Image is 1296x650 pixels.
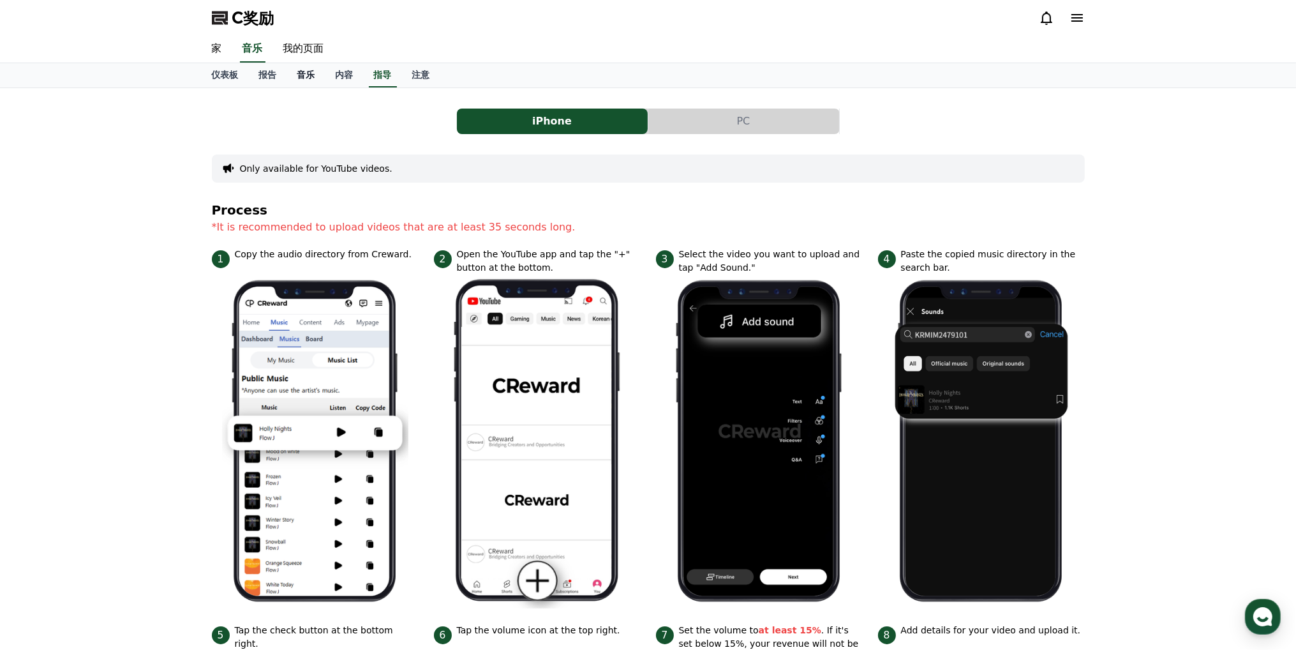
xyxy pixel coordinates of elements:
img: 4.png [888,275,1075,608]
span: 3 [656,250,674,268]
font: 音乐 [242,42,263,54]
span: 4 [878,250,896,268]
font: C奖励 [232,9,274,27]
a: 报告 [249,63,287,87]
a: Home [4,405,84,437]
p: Select the video you want to upload and tap "Add Sound." [679,248,863,275]
p: Tap the volume icon at the top right. [457,624,620,637]
font: 注意 [412,70,430,80]
img: 3.png [666,275,853,608]
a: 仪表板 [202,63,249,87]
a: 家 [202,36,232,63]
img: 1.png [222,275,408,608]
font: 音乐 [297,70,315,80]
a: C奖励 [212,8,274,28]
button: PC [648,109,839,134]
a: 指导 [369,63,397,87]
p: Add details for your video and upload it. [901,624,1081,637]
span: 6 [434,626,452,644]
button: Only available for YouTube videos. [240,162,392,175]
span: 5 [212,626,230,644]
font: 指导 [374,70,392,80]
p: Open the YouTube app and tap the "+" button at the bottom. [457,248,641,275]
a: Settings [165,405,245,437]
a: 我的页面 [273,36,334,63]
img: 2.png [444,275,630,608]
button: iPhone [457,109,648,134]
span: Home [33,424,55,434]
span: Settings [189,424,220,434]
p: Copy the audio directory from Creward. [235,248,412,261]
span: 2 [434,250,452,268]
a: 内容 [325,63,364,87]
font: 家 [212,42,222,54]
span: 8 [878,626,896,644]
p: Paste the copied music directory in the search bar. [901,248,1085,275]
span: 7 [656,626,674,644]
p: *It is recommended to upload videos that are at least 35 seconds long. [212,220,1085,235]
a: 音乐 [287,63,325,87]
a: PC [648,109,840,134]
h4: Process [212,203,1085,217]
font: 报告 [259,70,277,80]
a: 注意 [402,63,440,87]
span: 1 [212,250,230,268]
font: 我的页面 [283,42,324,54]
font: 仪表板 [212,70,239,80]
a: Messages [84,405,165,437]
a: 音乐 [240,36,265,63]
font: 内容 [336,70,354,80]
strong: at least 15% [759,625,821,635]
span: Messages [106,425,144,435]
